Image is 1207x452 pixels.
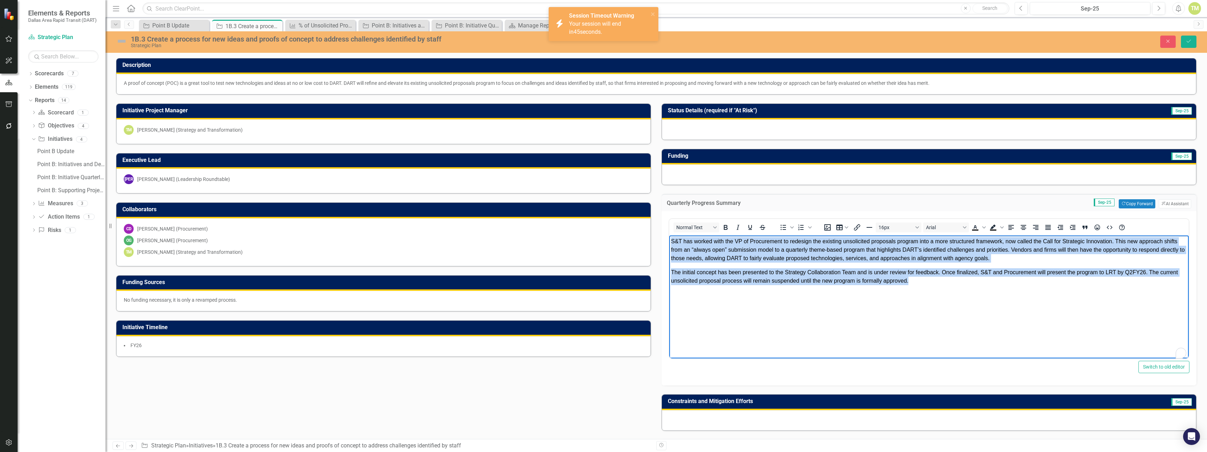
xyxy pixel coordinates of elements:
div: CD [124,224,134,234]
div: Sep-25 [1032,5,1148,13]
div: Point B: Initiatives and Descriptions [372,21,427,30]
button: Font size 16px [876,222,921,232]
a: Manage Reports [506,21,573,30]
button: Insert image [822,222,834,232]
small: Dallas Area Rapid Transit (DART) [28,17,97,23]
button: Decrease indent [1054,222,1066,232]
div: 7 [67,71,78,77]
span: Normal Text [676,225,711,230]
div: 1B.3 Create a process for new ideas and proofs of concept to address challenges identified by staff [131,35,734,43]
span: FY26 [130,343,142,348]
div: 4 [78,123,89,129]
div: Bullet list [777,222,795,232]
h3: Initiative Timeline [122,324,647,331]
button: Justify [1042,222,1054,232]
button: Insert/edit link [851,222,863,232]
div: Point B Update [37,148,106,155]
div: Text color Black [969,222,987,232]
button: HTML Editor [1104,222,1116,232]
a: % of Unsolicited Proposals Implemented into Production [287,21,354,30]
button: Align center [1017,222,1029,232]
div: [PERSON_NAME] (Leadership Roundtable) [137,176,230,183]
a: Initiatives [189,442,213,449]
div: Point B Update [152,21,207,30]
div: Point B: Initiative Quarterly Summary by Executive Lead & PM [37,174,106,181]
a: Point B: Initiatives and Descriptions [36,159,106,170]
div: [PERSON_NAME] [124,174,134,184]
a: Elements [35,83,58,91]
div: » » [141,442,651,450]
div: 1B.3 Create a process for new ideas and proofs of concept to address challenges identified by staff [216,442,461,449]
button: Align left [1005,222,1017,232]
div: Point B: Initiatives and Descriptions [37,161,106,168]
button: TM [1188,2,1201,15]
button: Blockquote [1079,222,1091,232]
h3: Quarterly Progress Summary [667,200,893,206]
div: Open Intercom Messenger [1183,428,1200,445]
div: TM [124,247,134,257]
a: Action Items [38,213,79,221]
a: Point B: Initiative Quarterly Summary by Executive Lead & PM [433,21,500,30]
h3: Funding [668,153,924,159]
span: Search [982,5,997,11]
a: Strategic Plan [28,33,98,42]
h3: Executive Lead [122,157,647,163]
div: Strategic Plan [131,43,734,48]
span: Your session will end in seconds. [569,20,621,35]
iframe: Rich Text Area [669,236,1189,358]
button: Font Arial [923,222,969,232]
button: Table [834,222,851,232]
div: 1 [77,109,89,115]
button: Help [1116,222,1128,232]
button: AI Assistant [1159,199,1191,208]
button: Block Normal Text [673,222,719,232]
div: [PERSON_NAME] (Strategy and Transformation) [137,249,243,256]
h3: Collaborators [122,206,647,213]
h3: Initiative Project Manager [122,107,647,114]
div: [PERSON_NAME] (Strategy and Transformation) [137,126,243,133]
a: Point B: Initiative Quarterly Summary by Executive Lead & PM [36,172,106,183]
strong: Session Timeout Warning [569,12,634,19]
button: Strikethrough [756,222,768,232]
img: ClearPoint Strategy [4,8,16,20]
div: Manage Reports [518,21,573,30]
button: Increase indent [1067,222,1079,232]
span: Sep-25 [1171,152,1192,160]
button: Italic [732,222,744,232]
a: Scorecards [35,70,64,78]
div: 1 [83,214,95,220]
a: Objectives [38,122,74,130]
div: TM [124,125,134,135]
div: Background color Black [987,222,1005,232]
button: Align right [1030,222,1042,232]
div: 1B.3 Create a process for new ideas and proofs of concept to address challenges identified by staff [225,22,281,31]
span: 45 [574,29,580,35]
div: 3 [77,201,88,207]
div: Numbered list [795,222,813,232]
div: [PERSON_NAME] (Procurement) [137,237,208,244]
button: Sep-25 [1030,2,1150,15]
div: 4 [76,136,87,142]
input: Search Below... [28,50,98,63]
div: Point B: Initiative Quarterly Summary by Executive Lead & PM [445,21,500,30]
div: 119 [62,84,76,90]
p: No funding necessary, it is only a revamped process. [124,296,643,303]
span: Sep-25 [1171,107,1192,115]
button: Emojis [1091,222,1103,232]
button: Horizontal line [863,222,875,232]
img: Not Defined [116,36,127,47]
div: [PERSON_NAME] (Procurement) [137,225,208,232]
button: Bold [720,222,732,232]
div: 1 [65,227,76,233]
a: Point B: Supporting Projects + Summary [36,185,106,196]
h3: Description [122,62,1193,68]
div: % of Unsolicited Proposals Implemented into Production [299,21,354,30]
div: 14 [58,97,69,103]
a: Point B Update [36,146,106,157]
a: Point B: Initiatives and Descriptions [360,21,427,30]
h3: Constraints and Mitigation Efforts [668,398,1087,404]
button: close [651,10,656,18]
